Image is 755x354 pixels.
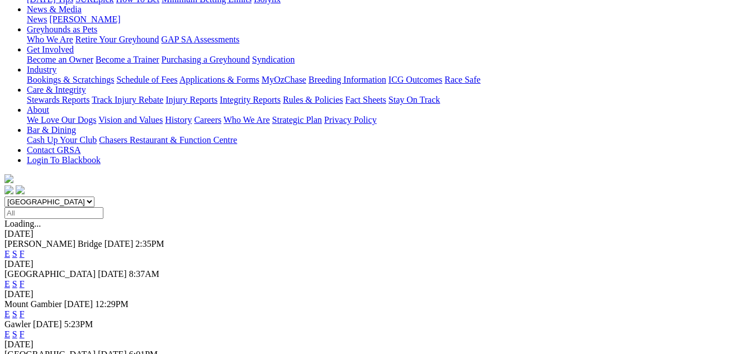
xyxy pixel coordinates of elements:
[444,75,480,84] a: Race Safe
[27,105,49,114] a: About
[27,35,751,45] div: Greyhounds as Pets
[4,309,10,319] a: E
[4,259,751,269] div: [DATE]
[27,55,751,65] div: Get Involved
[64,319,93,329] span: 5:23PM
[272,115,322,125] a: Strategic Plan
[20,249,25,259] a: F
[27,55,93,64] a: Become an Owner
[12,309,17,319] a: S
[308,75,386,84] a: Breeding Information
[12,279,17,289] a: S
[162,55,250,64] a: Purchasing a Greyhound
[388,95,440,104] a: Stay On Track
[27,85,86,94] a: Care & Integrity
[4,289,751,299] div: [DATE]
[252,55,295,64] a: Syndication
[4,219,41,228] span: Loading...
[49,15,120,24] a: [PERSON_NAME]
[27,115,96,125] a: We Love Our Dogs
[162,35,240,44] a: GAP SA Assessments
[92,95,163,104] a: Track Injury Rebate
[99,135,237,145] a: Chasers Restaurant & Function Centre
[12,249,17,259] a: S
[27,95,89,104] a: Stewards Reports
[4,329,10,339] a: E
[64,299,93,309] span: [DATE]
[27,95,751,105] div: Care & Integrity
[4,319,31,329] span: Gawler
[4,339,751,350] div: [DATE]
[27,25,97,34] a: Greyhounds as Pets
[27,45,74,54] a: Get Involved
[27,135,97,145] a: Cash Up Your Club
[4,174,13,183] img: logo-grsa-white.png
[4,279,10,289] a: E
[16,185,25,194] img: twitter.svg
[27,35,73,44] a: Who We Are
[4,269,96,279] span: [GEOGRAPHIC_DATA]
[98,115,163,125] a: Vision and Values
[4,229,751,239] div: [DATE]
[95,299,129,309] span: 12:29PM
[135,239,164,248] span: 2:35PM
[27,115,751,125] div: About
[283,95,343,104] a: Rules & Policies
[4,207,103,219] input: Select date
[27,75,751,85] div: Industry
[27,125,76,135] a: Bar & Dining
[388,75,442,84] a: ICG Outcomes
[20,279,25,289] a: F
[4,299,62,309] span: Mount Gambier
[27,145,80,155] a: Contact GRSA
[179,75,259,84] a: Applications & Forms
[194,115,221,125] a: Careers
[27,15,751,25] div: News & Media
[220,95,281,104] a: Integrity Reports
[20,309,25,319] a: F
[4,249,10,259] a: E
[165,95,217,104] a: Injury Reports
[27,75,114,84] a: Bookings & Scratchings
[12,329,17,339] a: S
[4,239,102,248] span: [PERSON_NAME] Bridge
[4,185,13,194] img: facebook.svg
[224,115,270,125] a: Who We Are
[27,155,101,165] a: Login To Blackbook
[345,95,386,104] a: Fact Sheets
[262,75,306,84] a: MyOzChase
[116,75,177,84] a: Schedule of Fees
[33,319,62,329] span: [DATE]
[105,239,134,248] span: [DATE]
[75,35,159,44] a: Retire Your Greyhound
[27,135,751,145] div: Bar & Dining
[27,4,82,14] a: News & Media
[165,115,192,125] a: History
[129,269,159,279] span: 8:37AM
[98,269,127,279] span: [DATE]
[27,15,47,24] a: News
[96,55,159,64] a: Become a Trainer
[20,329,25,339] a: F
[324,115,377,125] a: Privacy Policy
[27,65,56,74] a: Industry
